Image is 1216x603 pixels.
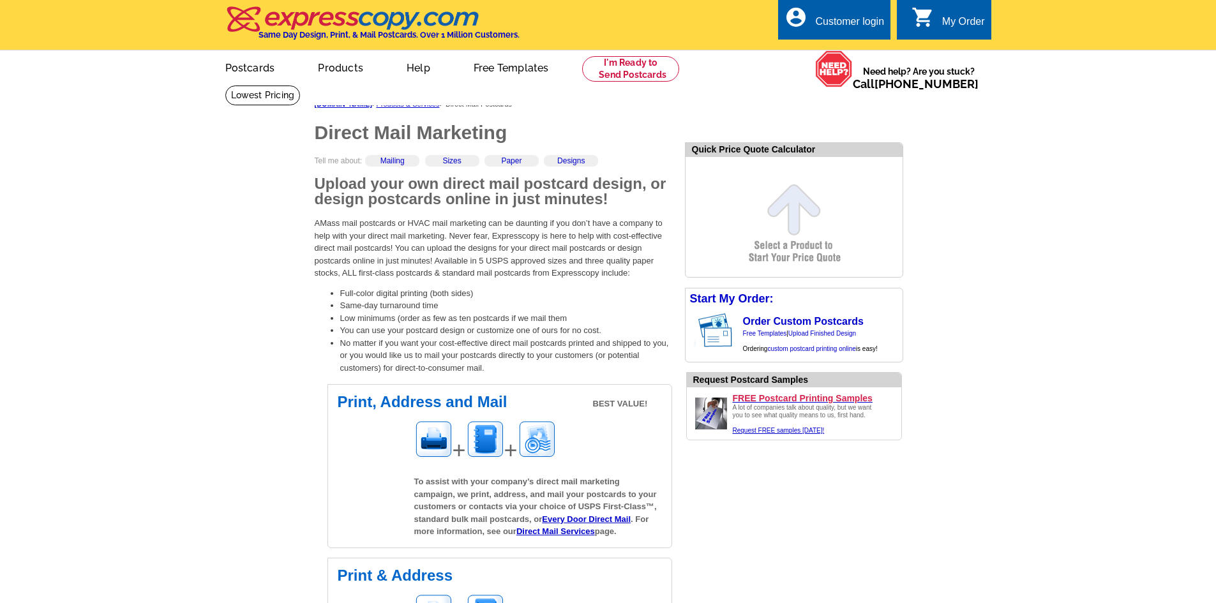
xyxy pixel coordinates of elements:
[733,427,825,434] a: Request FREE samples [DATE]!
[516,526,595,536] a: Direct Mail Services
[693,373,901,387] div: Request Postcard Samples
[784,6,807,29] i: account_circle
[557,156,585,165] a: Designs
[386,52,451,82] a: Help
[315,176,672,207] h2: Upload your own direct mail postcard design, or design postcards online in just minutes!
[942,16,985,34] div: My Order
[912,6,935,29] i: shopping_cart
[593,398,648,410] span: BEST VALUE!
[315,155,672,176] div: Tell me about:
[743,330,787,337] a: Free Templates
[542,514,631,524] a: Every Door Direct Mail
[414,420,662,468] div: + +
[767,345,855,352] a: custom postcard printing online
[414,420,453,458] img: Printing image for postcards
[414,477,657,536] span: To assist with your company’s direct mail marketing campaign, we print, address, and mail your po...
[259,30,520,40] h4: Same Day Design, Print, & Mail Postcards. Over 1 Million Customers.
[743,316,864,327] a: Order Custom Postcards
[380,156,405,165] a: Mailing
[225,15,520,40] a: Same Day Design, Print, & Mail Postcards. Over 1 Million Customers.
[686,143,903,157] div: Quick Price Quote Calculator
[453,52,569,82] a: Free Templates
[518,420,556,458] img: Mailing image for postcards
[874,77,979,91] a: [PHONE_NUMBER]
[853,65,985,91] span: Need help? Are you stuck?
[743,330,878,352] span: | Ordering is easy!
[315,217,672,279] p: AMass mail postcards or HVAC mail marketing can be daunting if you don’t have a company to help w...
[501,156,522,165] a: Paper
[442,156,461,165] a: Sizes
[815,16,884,34] div: Customer login
[686,309,696,352] img: background image for postcard
[784,14,884,30] a: account_circle Customer login
[692,394,730,433] img: Upload a design ready to be printed
[340,324,672,337] li: You can use your postcard design or customize one of ours for no cost.
[912,14,985,30] a: shopping_cart My Order
[340,299,672,312] li: Same-day turnaround time
[815,50,853,87] img: help
[853,77,979,91] span: Call
[340,287,672,300] li: Full-color digital printing (both sides)
[686,288,903,309] div: Start My Order:
[297,52,384,82] a: Products
[315,123,672,142] h1: Direct Mail Marketing
[733,392,896,404] a: FREE Postcard Printing Samples
[696,309,741,352] img: post card showing stamp and address area
[466,420,504,458] img: Addressing image for postcards
[340,312,672,325] li: Low minimums (order as few as ten postcards if we mail them
[205,52,296,82] a: Postcards
[788,330,856,337] a: Upload Finished Design
[733,404,880,435] div: A lot of companies talk about quality, but we want you to see what quality means to us, first hand.
[338,394,662,410] h2: Print, Address and Mail
[340,337,672,375] li: No matter if you want your cost-effective direct mail postcards printed and shipped to you, or yo...
[338,568,662,583] h2: Print & Address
